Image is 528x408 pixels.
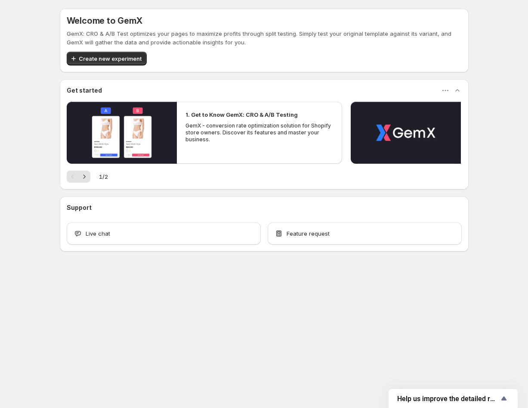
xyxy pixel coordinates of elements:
[67,29,462,47] p: GemX: CRO & A/B Test optimizes your pages to maximize profits through split testing. Simply test ...
[185,122,333,143] p: GemX - conversion rate optimization solution for Shopify store owners. Discover its features and ...
[67,86,102,95] h3: Get started
[99,172,108,181] span: 1 / 2
[397,395,499,403] span: Help us improve the detailed report for A/B campaigns
[67,203,92,212] h3: Support
[79,54,142,63] span: Create new experiment
[67,52,147,65] button: Create new experiment
[67,102,177,164] button: Play video
[185,110,298,119] h2: 1. Get to Know GemX: CRO & A/B Testing
[78,171,90,183] button: Next
[351,102,461,164] button: Play video
[287,229,330,238] span: Feature request
[67,171,90,183] nav: Pagination
[86,229,110,238] span: Live chat
[67,16,142,26] h5: Welcome to GemX
[397,393,509,404] button: Show survey - Help us improve the detailed report for A/B campaigns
